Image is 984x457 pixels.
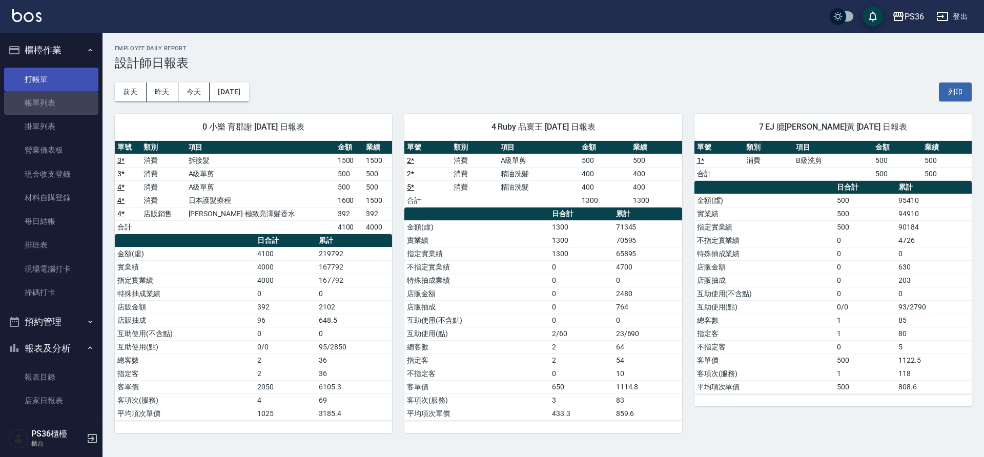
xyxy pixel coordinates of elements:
[316,300,392,314] td: 2102
[115,56,972,70] h3: 設計師日報表
[549,327,613,340] td: 2/60
[549,274,613,287] td: 0
[873,167,922,180] td: 500
[694,141,744,154] th: 單號
[335,141,364,154] th: 金額
[186,194,335,207] td: 日本護髮療程
[922,141,972,154] th: 業績
[115,367,255,380] td: 指定客
[115,300,255,314] td: 店販金額
[613,274,682,287] td: 0
[873,154,922,167] td: 500
[404,407,549,420] td: 平均項次單價
[694,181,972,394] table: a dense table
[335,207,364,220] td: 392
[335,180,364,194] td: 500
[4,389,98,412] a: 店家日報表
[115,260,255,274] td: 實業績
[613,247,682,260] td: 65895
[4,281,98,304] a: 掃碼打卡
[613,393,682,407] td: 83
[834,207,896,220] td: 500
[579,167,630,180] td: 400
[896,207,972,220] td: 94910
[630,194,682,207] td: 1300
[896,327,972,340] td: 80
[404,260,549,274] td: 不指定實業績
[896,367,972,380] td: 118
[834,220,896,234] td: 500
[141,154,186,167] td: 消費
[255,260,316,274] td: 4000
[613,314,682,327] td: 0
[630,141,682,154] th: 業績
[694,367,834,380] td: 客項次(服務)
[404,207,682,421] table: a dense table
[694,260,834,274] td: 店販金額
[255,234,316,247] th: 日合計
[186,167,335,180] td: A級單剪
[4,308,98,335] button: 預約管理
[404,287,549,300] td: 店販金額
[834,380,896,393] td: 500
[404,300,549,314] td: 店販抽成
[694,234,834,247] td: 不指定實業績
[404,380,549,393] td: 客單價
[255,287,316,300] td: 0
[404,234,549,247] td: 實業績
[863,6,883,27] button: save
[4,68,98,91] a: 打帳單
[404,247,549,260] td: 指定實業績
[613,407,682,420] td: 859.6
[939,82,972,101] button: 列印
[316,247,392,260] td: 219792
[115,234,392,421] table: a dense table
[451,154,498,167] td: 消費
[115,82,147,101] button: 前天
[255,300,316,314] td: 392
[4,138,98,162] a: 營業儀表板
[127,122,380,132] span: 0 小樂 育郡謝 [DATE] 日報表
[896,274,972,287] td: 203
[255,407,316,420] td: 1025
[896,181,972,194] th: 累計
[694,220,834,234] td: 指定實業績
[141,194,186,207] td: 消費
[451,167,498,180] td: 消費
[4,115,98,138] a: 掛單列表
[115,220,141,234] td: 合計
[834,234,896,247] td: 0
[12,9,42,22] img: Logo
[141,207,186,220] td: 店販銷售
[896,220,972,234] td: 90184
[579,194,630,207] td: 1300
[4,233,98,257] a: 排班表
[115,141,141,154] th: 單號
[316,314,392,327] td: 648.5
[404,327,549,340] td: 互助使用(點)
[905,10,924,23] div: PS36
[115,393,255,407] td: 客項次(服務)
[613,287,682,300] td: 2480
[834,181,896,194] th: 日合計
[316,260,392,274] td: 167792
[363,194,392,207] td: 1500
[498,167,579,180] td: 精油洗髮
[630,154,682,167] td: 500
[115,327,255,340] td: 互助使用(不含點)
[613,234,682,247] td: 70595
[834,194,896,207] td: 500
[613,367,682,380] td: 10
[694,194,834,207] td: 金額(虛)
[115,314,255,327] td: 店販抽成
[404,367,549,380] td: 不指定客
[834,274,896,287] td: 0
[834,247,896,260] td: 0
[335,167,364,180] td: 500
[549,393,613,407] td: 3
[694,300,834,314] td: 互助使用(點)
[186,141,335,154] th: 項目
[255,393,316,407] td: 4
[404,141,451,154] th: 單號
[316,274,392,287] td: 167792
